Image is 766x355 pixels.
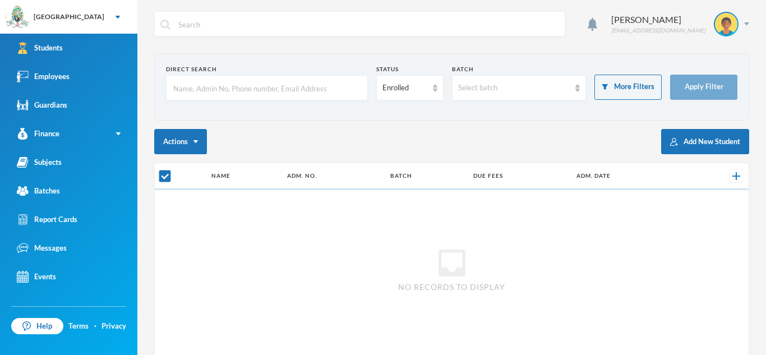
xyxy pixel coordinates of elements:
div: Guardians [17,99,67,111]
div: Messages [17,242,67,254]
div: Status [376,65,444,73]
div: Enrolled [382,82,427,94]
a: Help [11,318,63,335]
div: Batch [452,65,587,73]
div: [GEOGRAPHIC_DATA] [34,12,104,22]
div: Report Cards [17,214,77,225]
div: Employees [17,71,70,82]
div: [EMAIL_ADDRESS][DOMAIN_NAME] [611,26,705,35]
div: · [94,321,96,332]
img: search [160,20,170,30]
a: Terms [68,321,89,332]
div: Direct Search [166,65,368,73]
div: [PERSON_NAME] [611,13,705,26]
input: Search [177,12,559,37]
div: Finance [17,128,59,140]
div: Subjects [17,156,62,168]
div: Events [17,271,56,283]
a: Privacy [101,321,126,332]
i: inbox [434,245,470,281]
div: Students [17,42,63,54]
button: More Filters [594,75,662,100]
div: Batches [17,185,60,197]
img: logo [6,6,29,29]
img: + [732,172,740,180]
span: No records to display [398,281,505,293]
th: Adm. Date [571,163,685,189]
div: Select batch [458,82,570,94]
img: STUDENT [715,13,737,35]
button: Actions [154,129,207,154]
button: Apply Filter [670,75,737,100]
th: Due Fees [468,163,571,189]
button: Add New Student [661,129,749,154]
input: Name, Admin No, Phone number, Email Address [172,76,362,101]
th: Adm. No. [282,163,385,189]
th: Name [206,163,282,189]
th: Batch [385,163,468,189]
